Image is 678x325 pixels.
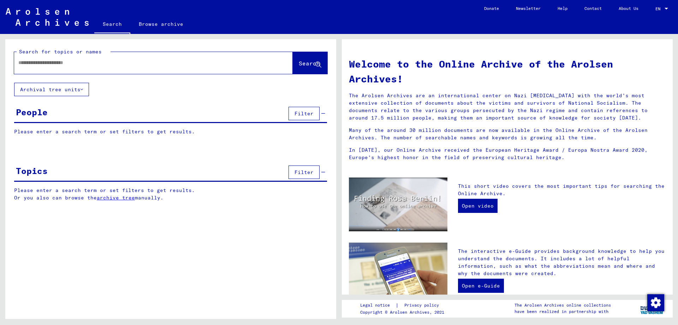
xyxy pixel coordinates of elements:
[639,300,665,317] img: yv_logo.png
[295,110,314,117] span: Filter
[349,92,666,122] p: The Arolsen Archives are an international center on Nazi [MEDICAL_DATA] with the world’s most ext...
[515,302,611,308] p: The Arolsen Archives online collections
[14,128,327,135] p: Please enter a search term or set filters to get results.
[349,57,666,86] h1: Welcome to the Online Archive of the Arolsen Archives!
[289,166,320,179] button: Filter
[130,16,192,33] a: Browse archive
[97,195,135,201] a: archive tree
[458,248,666,277] p: The interactive e-Guide provides background knowledge to help you understand the documents. It in...
[19,48,102,55] mat-label: Search for topics or names
[14,187,327,202] p: Please enter a search term or set filters to get results. Or you also can browse the manually.
[14,83,89,96] button: Archival tree units
[360,302,395,309] a: Legal notice
[289,107,320,120] button: Filter
[349,127,666,141] p: Many of the around 30 million documents are now available in the Online Archive of the Arolsen Ar...
[293,52,327,74] button: Search
[399,302,447,309] a: Privacy policy
[299,60,320,67] span: Search
[349,243,447,308] img: eguide.jpg
[655,6,663,11] span: EN
[515,308,611,315] p: have been realized in partnership with
[647,294,664,311] div: Change consent
[349,146,666,161] p: In [DATE], our Online Archive received the European Heritage Award / Europa Nostra Award 2020, Eu...
[360,302,447,309] div: |
[6,8,89,26] img: Arolsen_neg.svg
[647,294,664,311] img: Change consent
[458,199,498,213] a: Open video
[360,309,447,315] p: Copyright © Arolsen Archives, 2021
[16,164,48,177] div: Topics
[458,182,666,197] p: This short video covers the most important tips for searching the Online Archive.
[94,16,130,34] a: Search
[295,169,314,175] span: Filter
[349,178,447,231] img: video.jpg
[16,106,48,118] div: People
[458,279,504,293] a: Open e-Guide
